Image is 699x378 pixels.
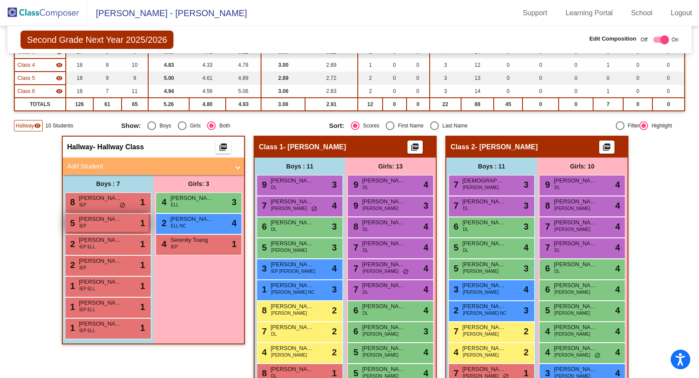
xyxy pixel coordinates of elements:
span: 1 [140,237,145,251]
span: Second Grade Next Year 2025/2026 [20,31,173,49]
span: 7 [351,243,358,252]
td: 88 [461,98,494,111]
span: [PERSON_NAME] [554,323,597,332]
span: IEP [PERSON_NAME] [271,268,315,275]
span: IEP [79,223,86,229]
span: 1 [68,302,75,312]
div: Filter [624,122,640,130]
div: Girls: 10 [537,158,628,175]
span: 4 [615,199,620,212]
span: IEP ELL [79,327,95,334]
span: [PERSON_NAME] [462,260,506,269]
td: 0 [593,72,623,85]
span: 6 [543,264,550,273]
span: [PERSON_NAME] [PERSON_NAME] [79,194,122,203]
td: 126 [66,98,93,111]
span: DL [463,205,468,212]
td: 4.80 [189,98,226,111]
div: First Name [394,122,424,130]
mat-icon: visibility [56,88,63,95]
td: 0 [623,85,653,98]
span: 1 [68,323,75,333]
span: [PERSON_NAME] [554,205,590,212]
span: 1 [140,321,145,334]
td: 0 [383,85,407,98]
span: [PERSON_NAME] [554,289,590,296]
span: Serenity Toang [170,236,214,244]
span: 3 [451,285,458,294]
td: 4.83 [148,58,189,72]
div: Girls: 13 [345,158,436,175]
span: 4 [615,241,620,254]
span: [PERSON_NAME] [363,205,398,212]
div: Boys : 11 [254,158,345,175]
div: Girls: 3 [153,175,244,192]
td: 0 [559,85,593,98]
div: Scores [360,122,379,130]
span: [PERSON_NAME] [170,194,214,203]
span: 4 [615,220,620,233]
td: 0 [494,58,522,72]
span: 4 [424,241,428,254]
span: DL [363,289,368,296]
td: 0 [652,72,685,85]
span: 5 [68,218,75,228]
span: [PERSON_NAME] [271,310,307,316]
td: 0 [523,58,559,72]
span: [PERSON_NAME] [271,239,314,248]
span: 7 [351,285,358,294]
td: 2 [358,85,382,98]
span: 4 [524,283,529,296]
td: 0 [407,98,430,111]
td: 0 [523,98,559,111]
span: [PERSON_NAME] [170,215,214,223]
span: 4 [159,197,166,207]
span: [PERSON_NAME] [363,331,398,337]
span: 3 [332,283,337,296]
span: 4 [615,304,620,317]
span: [PERSON_NAME] [462,218,506,227]
span: [PERSON_NAME] [271,205,307,212]
mat-expansion-panel-header: Add Student [63,158,244,175]
span: DL [554,268,560,275]
span: Hallway [67,143,93,151]
td: 4.93 [226,98,261,111]
td: 0 [623,72,653,85]
span: [PERSON_NAME] - [PERSON_NAME] [87,6,247,20]
span: 2 [524,325,529,338]
span: - [PERSON_NAME] [475,143,538,151]
td: No teacher - Mrs. Blum [14,72,66,85]
span: DL [554,247,560,254]
span: Show: [121,122,141,130]
td: 5.00 [148,72,189,85]
mat-radio-group: Select an option [121,121,322,130]
td: 65 [122,98,149,111]
td: 0 [383,98,407,111]
span: [PERSON_NAME] [271,218,314,227]
span: 4 [615,325,620,338]
mat-icon: visibility [34,122,41,129]
a: Learning Portal [559,6,620,20]
span: 2 [68,239,75,249]
span: [PERSON_NAME] [554,260,597,269]
span: [PERSON_NAME] [462,281,506,290]
td: 1 [358,58,382,72]
td: 5.26 [148,98,189,111]
span: [PERSON_NAME] [363,268,398,275]
span: DL [271,184,277,191]
span: IEP [79,265,86,271]
span: 6 [351,326,358,336]
td: 2.72 [305,72,358,85]
span: [PERSON_NAME] [79,236,122,244]
span: 2 [332,325,337,338]
span: 3 [524,262,529,275]
span: 8 [543,201,550,210]
span: 3 [232,196,237,209]
button: Print Students Details [407,141,423,154]
span: 2 [332,304,337,317]
span: [PERSON_NAME] [79,278,122,286]
td: 18 [66,72,93,85]
span: do_not_disturb_alt [119,202,126,209]
td: 2.83 [305,85,358,98]
span: 5 [451,264,458,273]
